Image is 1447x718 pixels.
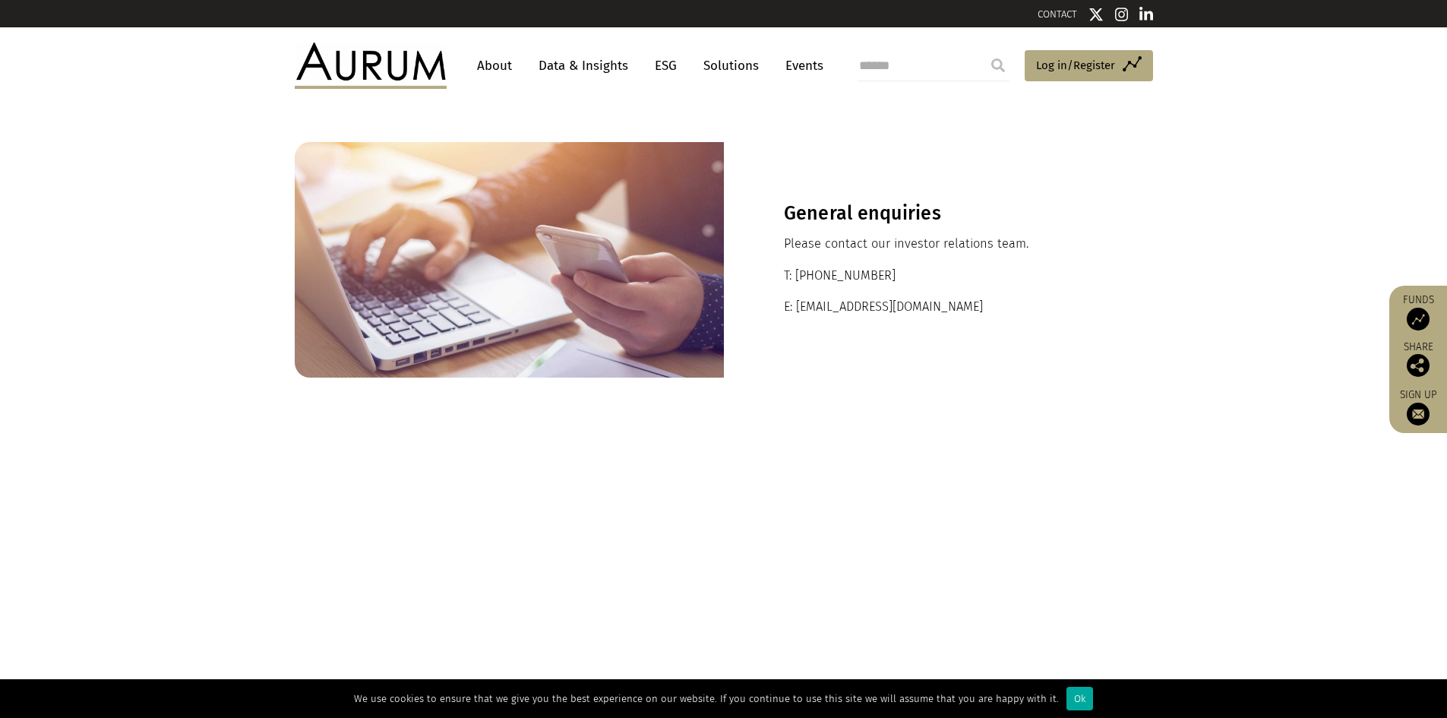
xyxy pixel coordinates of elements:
[1088,7,1104,22] img: Twitter icon
[1407,308,1430,331] img: Access Funds
[647,52,684,80] a: ESG
[1066,687,1093,710] div: Ok
[531,52,636,80] a: Data & Insights
[983,50,1013,81] input: Submit
[1025,50,1153,82] a: Log in/Register
[295,43,447,88] img: Aurum
[1038,8,1077,20] a: CONTACT
[469,52,520,80] a: About
[1397,293,1439,331] a: Funds
[784,266,1093,286] p: T: [PHONE_NUMBER]
[1407,403,1430,425] img: Sign up to our newsletter
[1407,354,1430,377] img: Share this post
[784,234,1093,254] p: Please contact our investor relations team.
[1036,56,1115,74] span: Log in/Register
[784,202,1093,225] h3: General enquiries
[784,297,1093,317] p: E: [EMAIL_ADDRESS][DOMAIN_NAME]
[1115,7,1129,22] img: Instagram icon
[1397,342,1439,377] div: Share
[1139,7,1153,22] img: Linkedin icon
[1397,388,1439,425] a: Sign up
[696,52,766,80] a: Solutions
[778,52,823,80] a: Events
